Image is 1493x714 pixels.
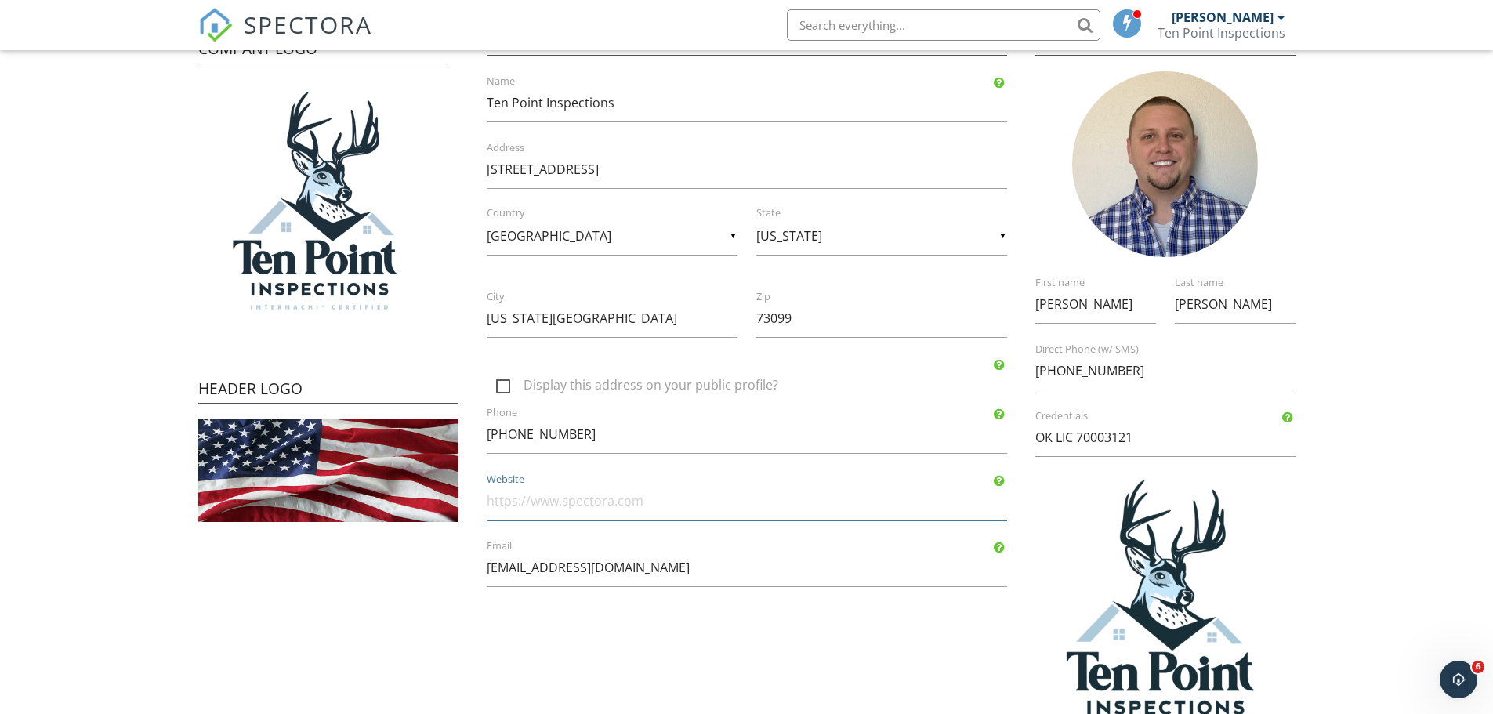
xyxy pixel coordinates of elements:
[198,79,447,328] img: Final.png
[1035,276,1175,290] label: First name
[198,379,458,404] h4: Header Logo
[198,419,458,522] img: usa-flag-banner-les-cunliffe.jpg
[1172,9,1274,25] div: [PERSON_NAME]
[1440,661,1477,698] iframe: Intercom live chat
[787,9,1100,41] input: Search everything...
[198,8,233,42] img: The Best Home Inspection Software - Spectora
[1035,409,1314,423] label: Credentials
[1472,661,1484,673] span: 6
[1175,276,1314,290] label: Last name
[244,8,372,41] span: SPECTORA
[487,206,756,220] label: Country
[496,378,1016,397] label: Display this address on your public profile?
[1035,343,1314,357] label: Direct Phone (w/ SMS)
[756,206,1026,220] label: State
[198,21,372,54] a: SPECTORA
[487,482,1007,520] input: https://www.spectora.com
[1158,25,1285,41] div: Ten Point Inspections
